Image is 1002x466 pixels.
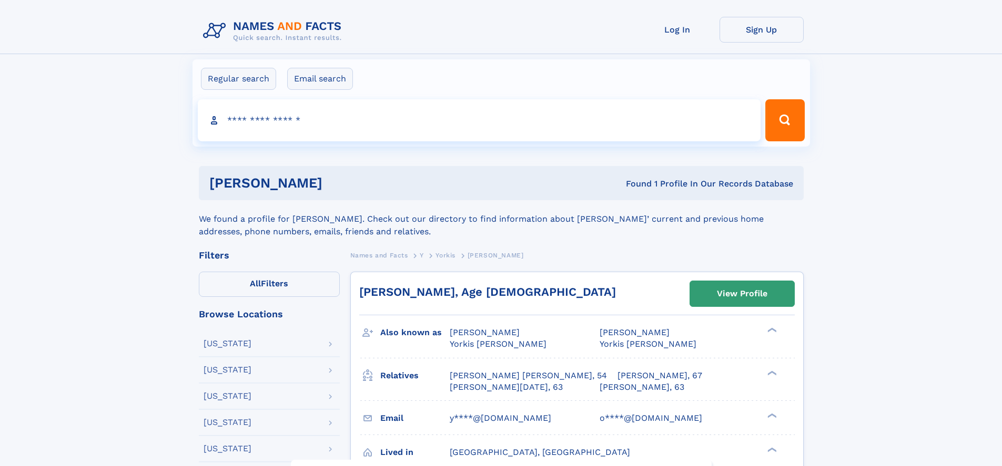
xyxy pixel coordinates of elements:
[204,444,251,453] div: [US_STATE]
[474,178,793,190] div: Found 1 Profile In Our Records Database
[204,418,251,427] div: [US_STATE]
[209,177,474,190] h1: [PERSON_NAME]
[359,285,616,298] a: [PERSON_NAME], Age [DEMOGRAPHIC_DATA]
[250,278,261,288] span: All
[199,200,804,238] div: We found a profile for [PERSON_NAME]. Check out our directory to find information about [PERSON_N...
[765,327,777,334] div: ❯
[765,412,777,419] div: ❯
[450,381,563,393] a: [PERSON_NAME][DATE], 63
[765,446,777,453] div: ❯
[204,392,251,400] div: [US_STATE]
[199,17,350,45] img: Logo Names and Facts
[450,370,607,381] a: [PERSON_NAME] [PERSON_NAME], 54
[380,443,450,461] h3: Lived in
[287,68,353,90] label: Email search
[765,99,804,141] button: Search Button
[600,381,684,393] a: [PERSON_NAME], 63
[420,252,424,259] span: Y
[380,409,450,427] h3: Email
[436,248,456,262] a: Yorkis
[199,272,340,297] label: Filters
[350,248,408,262] a: Names and Facts
[436,252,456,259] span: Yorkis
[720,17,804,43] a: Sign Up
[717,282,767,306] div: View Profile
[450,339,546,349] span: Yorkis [PERSON_NAME]
[201,68,276,90] label: Regular search
[450,327,520,337] span: [PERSON_NAME]
[450,447,630,457] span: [GEOGRAPHIC_DATA], [GEOGRAPHIC_DATA]
[635,17,720,43] a: Log In
[690,281,794,306] a: View Profile
[199,309,340,319] div: Browse Locations
[618,370,702,381] a: [PERSON_NAME], 67
[198,99,761,141] input: search input
[468,252,524,259] span: [PERSON_NAME]
[420,248,424,262] a: Y
[204,366,251,374] div: [US_STATE]
[204,339,251,348] div: [US_STATE]
[199,251,340,260] div: Filters
[765,369,777,376] div: ❯
[600,327,670,337] span: [PERSON_NAME]
[380,367,450,385] h3: Relatives
[600,339,696,349] span: Yorkis [PERSON_NAME]
[380,324,450,341] h3: Also known as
